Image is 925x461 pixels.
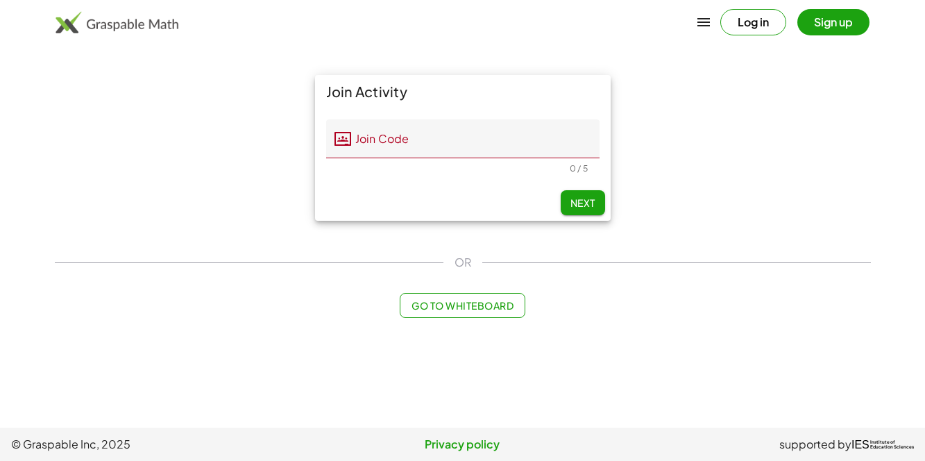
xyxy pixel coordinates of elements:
div: 0 / 5 [570,163,588,174]
div: Join Activity [315,75,611,108]
button: Sign up [797,9,869,35]
span: OR [455,254,471,271]
button: Log in [720,9,786,35]
span: Next [570,196,595,209]
button: Next [561,190,605,215]
span: Institute of Education Sciences [870,440,914,450]
a: IESInstitute ofEducation Sciences [851,436,914,453]
a: Privacy policy [312,436,613,453]
button: Go to Whiteboard [400,293,525,318]
span: © Graspable Inc, 2025 [11,436,312,453]
span: supported by [779,436,851,453]
span: Go to Whiteboard [411,299,514,312]
span: IES [851,438,869,451]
